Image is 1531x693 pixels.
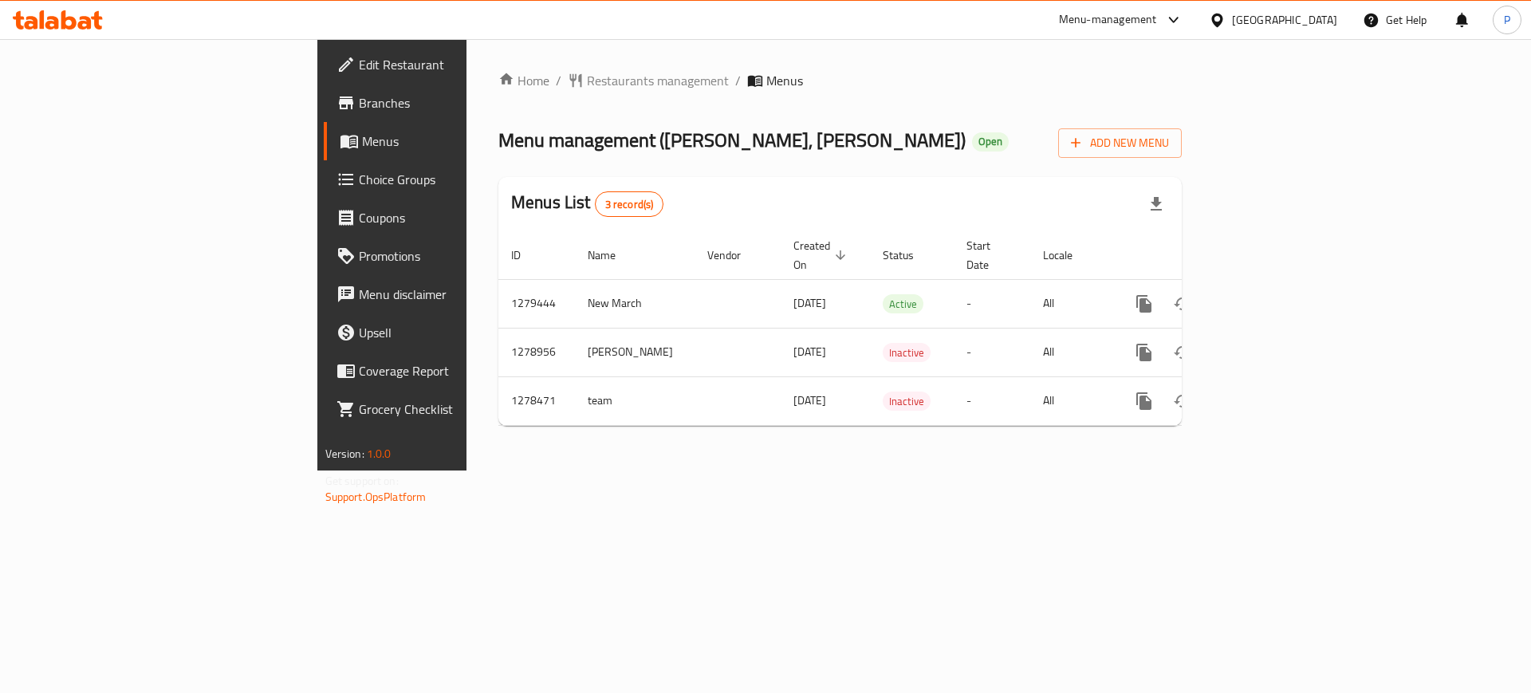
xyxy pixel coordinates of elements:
span: Upsell [359,323,561,342]
span: Open [972,135,1009,148]
span: Active [883,295,923,313]
span: [DATE] [793,341,826,362]
td: - [954,376,1030,425]
a: Grocery Checklist [324,390,573,428]
span: Restaurants management [587,71,729,90]
span: Edit Restaurant [359,55,561,74]
a: Coupons [324,199,573,237]
span: Add New Menu [1071,133,1169,153]
a: Upsell [324,313,573,352]
div: Export file [1137,185,1175,223]
span: Menus [362,132,561,151]
button: Change Status [1163,333,1202,372]
span: Version: [325,443,364,464]
span: Grocery Checklist [359,400,561,419]
span: Created On [793,236,851,274]
td: team [575,376,695,425]
button: more [1125,285,1163,323]
button: more [1125,382,1163,420]
span: [DATE] [793,293,826,313]
span: Get support on: [325,471,399,491]
a: Menus [324,122,573,160]
span: Coverage Report [359,361,561,380]
span: Choice Groups [359,170,561,189]
a: Restaurants management [568,71,729,90]
div: Total records count [595,191,664,217]
div: Menu-management [1059,10,1157,30]
span: Branches [359,93,561,112]
th: Actions [1112,231,1291,280]
td: All [1030,376,1112,425]
span: Name [588,246,636,265]
div: Inactive [883,343,931,362]
div: Open [972,132,1009,152]
span: Inactive [883,344,931,362]
span: 1.0.0 [367,443,392,464]
td: - [954,328,1030,376]
span: Menu management ( [PERSON_NAME], [PERSON_NAME] ) [498,122,966,158]
td: All [1030,328,1112,376]
button: Change Status [1163,382,1202,420]
span: Vendor [707,246,762,265]
div: [GEOGRAPHIC_DATA] [1232,11,1337,29]
a: Support.OpsPlatform [325,486,427,507]
nav: breadcrumb [498,71,1182,90]
button: more [1125,333,1163,372]
button: Change Status [1163,285,1202,323]
a: Branches [324,84,573,122]
td: - [954,279,1030,328]
table: enhanced table [498,231,1291,426]
a: Choice Groups [324,160,573,199]
td: [PERSON_NAME] [575,328,695,376]
td: New March [575,279,695,328]
button: Add New Menu [1058,128,1182,158]
a: Edit Restaurant [324,45,573,84]
span: Start Date [966,236,1011,274]
span: Status [883,246,935,265]
span: Menus [766,71,803,90]
td: All [1030,279,1112,328]
span: P [1504,11,1510,29]
span: Coupons [359,208,561,227]
span: [DATE] [793,390,826,411]
li: / [735,71,741,90]
span: ID [511,246,541,265]
a: Coverage Report [324,352,573,390]
span: 3 record(s) [596,197,663,212]
a: Menu disclaimer [324,275,573,313]
h2: Menus List [511,191,663,217]
span: Inactive [883,392,931,411]
div: Active [883,294,923,313]
span: Locale [1043,246,1093,265]
a: Promotions [324,237,573,275]
span: Promotions [359,246,561,266]
span: Menu disclaimer [359,285,561,304]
